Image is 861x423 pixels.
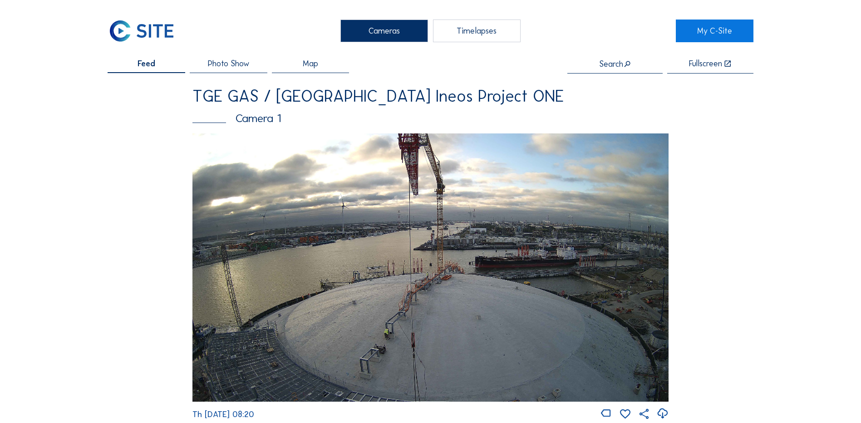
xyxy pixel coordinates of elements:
[676,20,753,42] a: My C-Site
[108,20,175,42] img: C-SITE Logo
[208,59,249,68] span: Photo Show
[340,20,428,42] div: Cameras
[192,88,669,104] div: TGE GAS / [GEOGRAPHIC_DATA] Ineos Project ONE
[192,113,669,124] div: Camera 1
[192,133,669,401] img: Image
[433,20,521,42] div: Timelapses
[689,59,722,68] div: Fullscreen
[303,59,318,68] span: Map
[192,409,254,419] span: Th [DATE] 08:20
[108,20,185,42] a: C-SITE Logo
[138,59,155,68] span: Feed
